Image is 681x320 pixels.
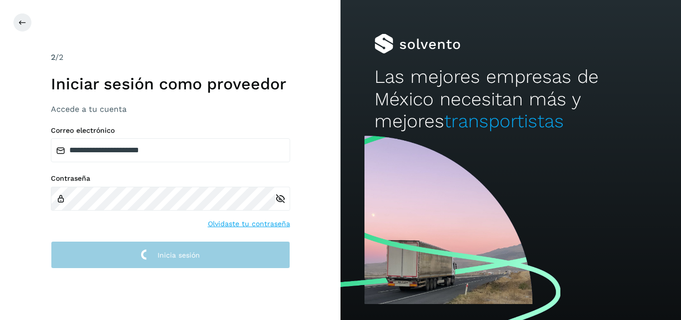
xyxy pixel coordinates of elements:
label: Correo electrónico [51,126,290,135]
h2: Las mejores empresas de México necesitan más y mejores [374,66,647,132]
div: /2 [51,51,290,63]
span: 2 [51,52,55,62]
a: Olvidaste tu contraseña [208,219,290,229]
span: Inicia sesión [158,252,200,259]
label: Contraseña [51,174,290,183]
span: transportistas [444,110,564,132]
h1: Iniciar sesión como proveedor [51,74,290,93]
h3: Accede a tu cuenta [51,104,290,114]
button: Inicia sesión [51,241,290,269]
